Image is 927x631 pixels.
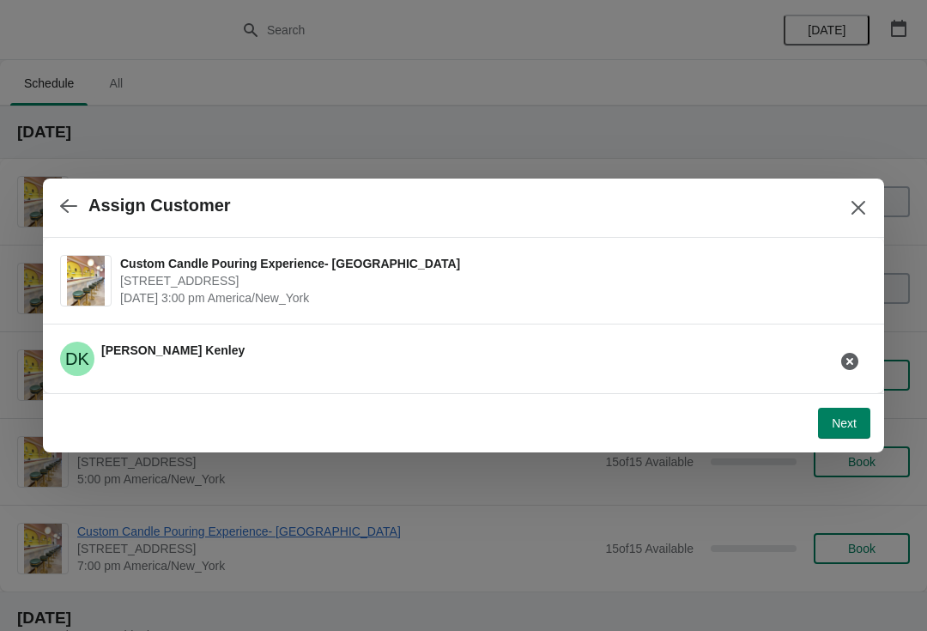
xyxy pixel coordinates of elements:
text: DK [65,349,89,368]
span: [STREET_ADDRESS] [120,272,858,289]
img: Custom Candle Pouring Experience- Delray Beach | 415 East Atlantic Avenue, Delray Beach, FL, USA ... [67,256,105,306]
span: Next [832,416,857,430]
span: Diana [60,342,94,376]
span: Custom Candle Pouring Experience- [GEOGRAPHIC_DATA] [120,255,858,272]
button: Next [818,408,870,439]
button: Close [843,192,874,223]
h2: Assign Customer [88,196,231,215]
span: [PERSON_NAME] Kenley [101,343,245,357]
span: [DATE] 3:00 pm America/New_York [120,289,858,306]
